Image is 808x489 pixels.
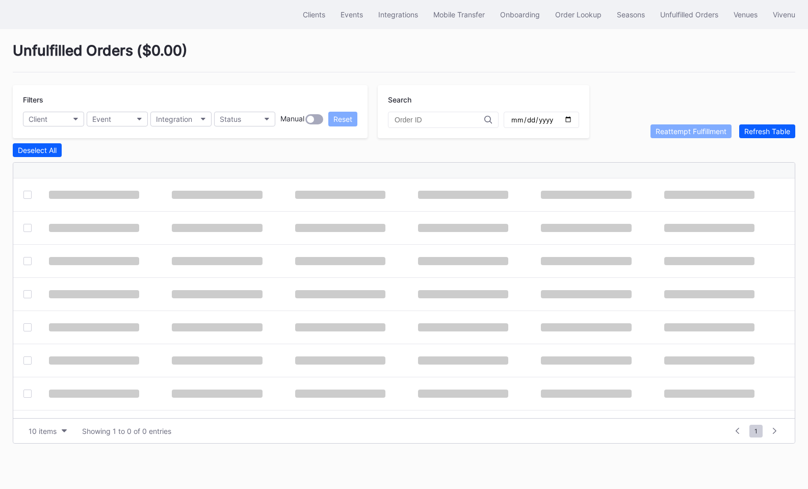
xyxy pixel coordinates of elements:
[220,115,241,123] div: Status
[328,112,357,126] button: Reset
[92,115,111,123] div: Event
[303,10,325,19] div: Clients
[295,5,333,24] button: Clients
[617,10,645,19] div: Seasons
[87,112,148,126] button: Event
[426,5,492,24] button: Mobile Transfer
[18,146,57,155] div: Deselect All
[333,115,352,123] div: Reset
[395,116,484,124] input: Order ID
[492,5,548,24] button: Onboarding
[214,112,275,126] button: Status
[650,124,732,138] button: Reattempt Fulfillment
[653,5,726,24] button: Unfulfilled Orders
[555,10,602,19] div: Order Lookup
[156,115,192,123] div: Integration
[609,5,653,24] button: Seasons
[773,10,795,19] div: Vivenu
[23,95,357,104] div: Filters
[734,10,758,19] div: Venues
[23,424,72,438] button: 10 items
[548,5,609,24] button: Order Lookup
[280,114,304,124] div: Manual
[29,115,47,123] div: Client
[378,10,418,19] div: Integrations
[333,5,371,24] button: Events
[341,10,363,19] div: Events
[13,42,795,72] div: Unfulfilled Orders ( $0.00 )
[13,143,62,157] button: Deselect All
[744,127,790,136] div: Refresh Table
[656,127,726,136] div: Reattempt Fulfillment
[726,5,765,24] button: Venues
[371,5,426,24] button: Integrations
[150,112,212,126] button: Integration
[749,425,763,437] span: 1
[388,95,579,104] div: Search
[23,112,84,126] button: Client
[500,10,540,19] div: Onboarding
[82,427,171,435] div: Showing 1 to 0 of 0 entries
[739,124,795,138] button: Refresh Table
[29,427,57,435] div: 10 items
[765,5,803,24] button: Vivenu
[433,10,485,19] div: Mobile Transfer
[660,10,718,19] div: Unfulfilled Orders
